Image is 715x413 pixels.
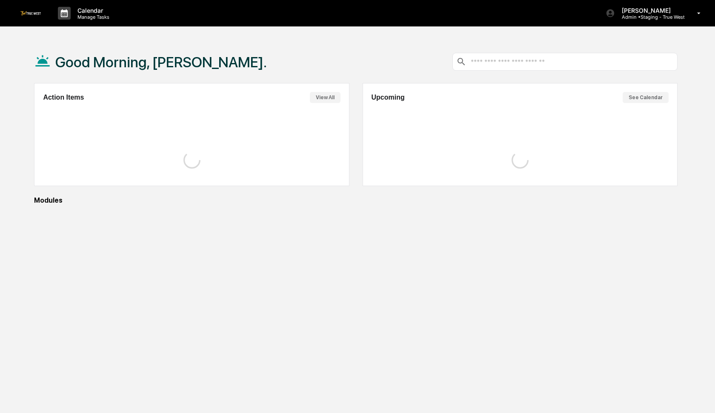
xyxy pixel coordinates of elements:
h2: Upcoming [372,94,405,101]
img: logo [20,11,41,15]
p: Manage Tasks [71,14,114,20]
button: See Calendar [623,92,669,103]
div: Modules [34,196,678,204]
h2: Action Items [43,94,84,101]
p: Calendar [71,7,114,14]
button: View All [310,92,340,103]
p: [PERSON_NAME] [615,7,685,14]
p: Admin • Staging - True West [615,14,685,20]
h1: Good Morning, [PERSON_NAME]. [55,54,267,71]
